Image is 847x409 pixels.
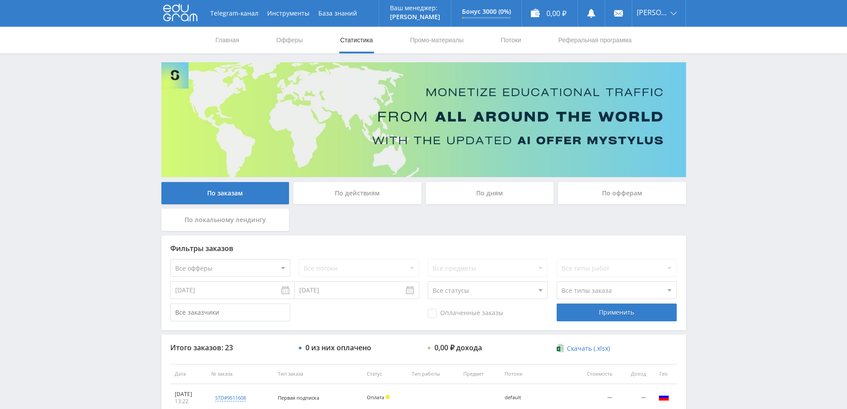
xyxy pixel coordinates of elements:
p: Ваш менеджер: [390,4,440,12]
th: Тип заказа [273,364,362,384]
div: [DATE] [175,391,203,398]
th: Предмет [459,364,500,384]
th: Стоимость [569,364,617,384]
th: Статус [362,364,407,384]
div: std#9511608 [215,394,246,401]
img: rus.png [658,392,669,402]
div: По действиям [293,182,421,204]
p: [PERSON_NAME] [390,13,440,20]
th: Гео [650,364,677,384]
th: № заказа [207,364,273,384]
th: Дата [170,364,207,384]
div: По дням [426,182,554,204]
span: Оплата [367,394,384,401]
input: Все заказчики [170,304,290,321]
span: Холд [385,395,390,399]
a: Реферальная программа [558,27,633,53]
p: Бонус 3000 (0%) [462,8,511,15]
span: Оплаченные заказы [428,309,503,318]
span: Первая подписка [278,394,319,401]
div: По заказам [161,182,289,204]
a: Статистика [339,27,374,53]
div: 13:22 [175,398,203,405]
div: Фильтры заказов [170,244,677,252]
th: Тип работы [407,364,459,384]
a: Потоки [500,27,522,53]
div: По офферам [558,182,686,204]
div: Применить [557,304,677,321]
div: default [505,395,545,401]
a: Скачать (.xlsx) [557,344,610,353]
div: 0,00 ₽ дохода [434,344,482,352]
div: 0 из них оплачено [305,344,371,352]
img: Banner [161,62,686,177]
a: Офферы [276,27,304,53]
div: Итого заказов: 23 [170,344,290,352]
img: xlsx [557,344,564,352]
a: Промо-материалы [409,27,464,53]
th: Потоки [500,364,569,384]
span: Скачать (.xlsx) [567,345,610,352]
th: Доход [617,364,650,384]
span: [PERSON_NAME] [637,9,668,16]
div: По локальному лендингу [161,209,289,231]
a: Главная [215,27,240,53]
